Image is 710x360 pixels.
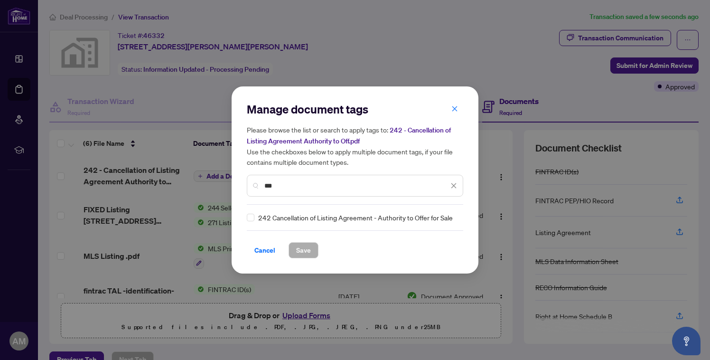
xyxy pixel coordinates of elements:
[247,102,463,117] h2: Manage document tags
[254,243,275,258] span: Cancel
[450,182,457,189] span: close
[247,124,463,167] h5: Please browse the list or search to apply tags to: Use the checkboxes below to apply multiple doc...
[258,212,453,223] span: 242 Cancellation of Listing Agreement - Authority to Offer for Sale
[672,327,701,355] button: Open asap
[289,242,318,258] button: Save
[451,105,458,112] span: close
[247,242,283,258] button: Cancel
